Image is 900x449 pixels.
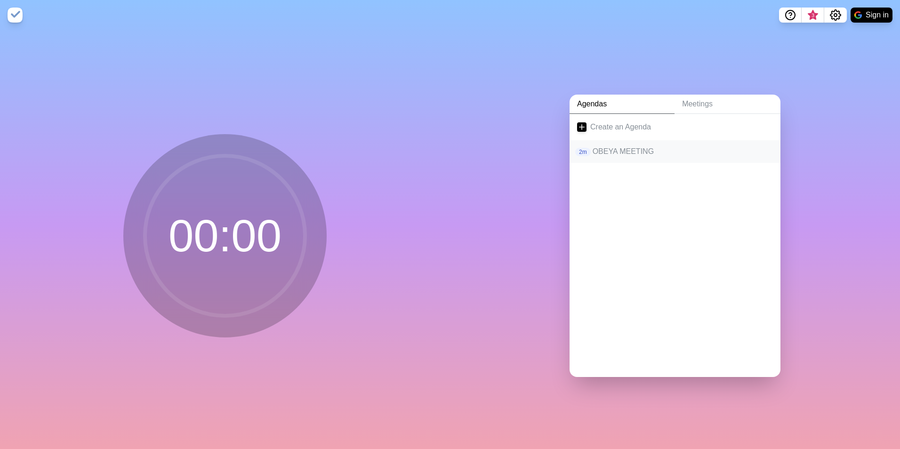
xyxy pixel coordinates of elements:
p: OBEYA MEETING [593,146,773,157]
a: Meetings [675,95,780,114]
img: google logo [854,11,862,19]
button: What’s new [802,8,824,23]
span: 3 [809,12,817,19]
img: timeblocks logo [8,8,23,23]
button: Sign in [851,8,892,23]
button: Settings [824,8,847,23]
p: 2m [575,148,591,156]
button: Help [779,8,802,23]
a: Create an Agenda [570,114,780,140]
a: Agendas [570,95,675,114]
